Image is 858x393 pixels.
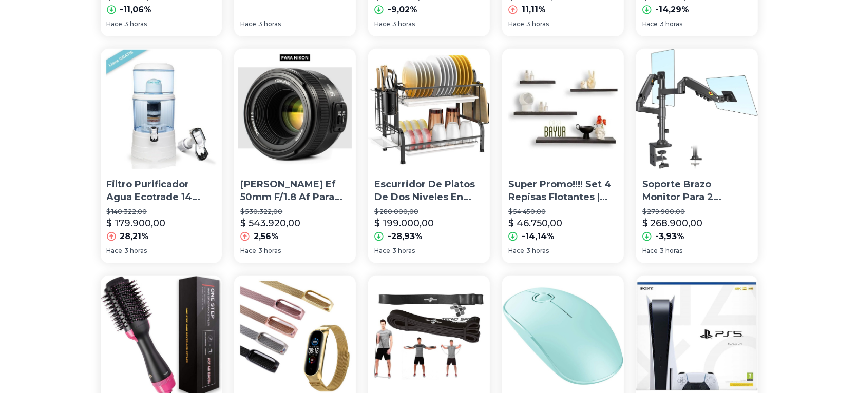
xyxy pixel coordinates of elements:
[107,20,123,28] span: Hace
[636,49,758,170] img: Soporte Brazo Monitor Para 2 Pantallas Lcd Led Escritorio
[656,4,690,16] p: -14,29%
[642,216,703,230] p: $ 268.900,00
[374,216,434,230] p: $ 199.000,00
[660,20,683,28] span: 3 horas
[508,247,524,255] span: Hace
[258,20,281,28] span: 3 horas
[502,49,624,170] img: Super Promo!!!! Set 4 Repisas Flotantes | Decoracion Moderna
[240,247,256,255] span: Hace
[120,230,149,243] p: 28,21%
[526,247,549,255] span: 3 horas
[392,247,415,255] span: 3 horas
[522,4,546,16] p: 11,11%
[508,208,618,216] p: $ 54.450,00
[508,20,524,28] span: Hace
[392,20,415,28] span: 3 horas
[240,178,350,204] p: [PERSON_NAME] Ef 50mm F/1.8 Af Para Nikon
[258,247,281,255] span: 3 horas
[374,20,390,28] span: Hace
[240,208,350,216] p: $ 530.322,00
[508,216,562,230] p: $ 46.750,00
[656,230,685,243] p: -3,93%
[522,230,555,243] p: -14,14%
[374,208,484,216] p: $ 280.000,00
[254,230,279,243] p: 2,56%
[120,4,152,16] p: -11,06%
[388,230,423,243] p: -28,93%
[374,247,390,255] span: Hace
[125,20,147,28] span: 3 horas
[642,178,752,204] p: Soporte Brazo Monitor Para 2 Pantallas Lcd Led Escritorio
[508,178,618,204] p: Super Promo!!!! Set 4 Repisas Flotantes | Decoracion Moderna
[502,49,624,263] a: Super Promo!!!! Set 4 Repisas Flotantes | Decoracion ModernaSuper Promo!!!! Set 4 Repisas Flotant...
[368,49,490,170] img: Escurridor De Platos De Dos Niveles En Acero Inoxidable 304
[107,208,216,216] p: $ 140.322,00
[660,247,683,255] span: 3 horas
[642,20,658,28] span: Hace
[374,178,484,204] p: Escurridor De Platos De Dos Niveles En Acero Inoxidable 304
[101,49,222,170] img: Filtro Purificador Agua Ecotrade 14 Litros + Repuesto Gratis
[107,247,123,255] span: Hace
[388,4,417,16] p: -9,02%
[526,20,549,28] span: 3 horas
[642,247,658,255] span: Hace
[642,208,752,216] p: $ 279.900,00
[368,49,490,263] a: Escurridor De Platos De Dos Niveles En Acero Inoxidable 304Escurridor De Platos De Dos Niveles En...
[107,178,216,204] p: Filtro Purificador Agua Ecotrade 14 Litros + Repuesto Gratis
[240,216,300,230] p: $ 543.920,00
[240,20,256,28] span: Hace
[101,49,222,263] a: Filtro Purificador Agua Ecotrade 14 Litros + Repuesto GratisFiltro Purificador Agua Ecotrade 14 L...
[636,49,758,263] a: Soporte Brazo Monitor Para 2 Pantallas Lcd Led EscritorioSoporte Brazo Monitor Para 2 Pantallas L...
[234,49,356,170] img: Lente Yongnuo Ef 50mm F/1.8 Af Para Nikon
[125,247,147,255] span: 3 horas
[107,216,166,230] p: $ 179.900,00
[234,49,356,263] a: Lente Yongnuo Ef 50mm F/1.8 Af Para Nikon[PERSON_NAME] Ef 50mm F/1.8 Af Para Nikon$ 530.322,00$ 5...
